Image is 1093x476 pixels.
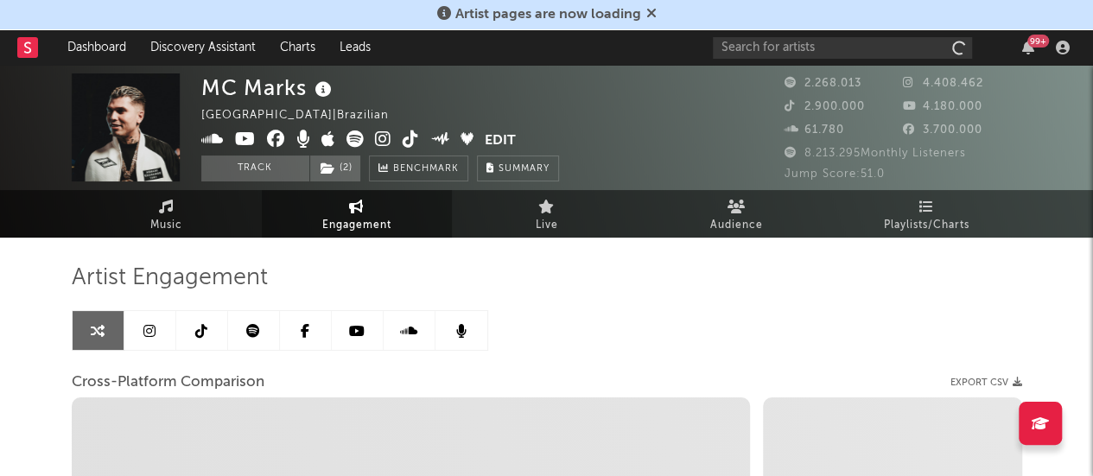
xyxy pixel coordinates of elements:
[642,190,832,238] a: Audience
[785,124,844,136] span: 61.780
[72,190,262,238] a: Music
[536,215,558,236] span: Live
[646,8,657,22] span: Dismiss
[55,30,138,65] a: Dashboard
[369,155,468,181] a: Benchmark
[262,190,452,238] a: Engagement
[138,30,268,65] a: Discovery Assistant
[452,190,642,238] a: Live
[884,215,969,236] span: Playlists/Charts
[950,378,1022,388] button: Export CSV
[710,215,763,236] span: Audience
[455,8,641,22] span: Artist pages are now loading
[72,372,264,393] span: Cross-Platform Comparison
[1022,41,1034,54] button: 99+
[477,155,559,181] button: Summary
[903,101,982,112] span: 4.180.000
[485,130,516,152] button: Edit
[309,155,361,181] span: ( 2 )
[785,78,861,89] span: 2.268.013
[785,148,966,159] span: 8.213.295 Monthly Listeners
[713,37,972,59] input: Search for artists
[1027,35,1049,48] div: 99 +
[310,155,360,181] button: (2)
[785,101,865,112] span: 2.900.000
[201,73,336,102] div: MC Marks
[903,78,983,89] span: 4.408.462
[268,30,327,65] a: Charts
[785,168,885,180] span: Jump Score: 51.0
[327,30,383,65] a: Leads
[201,105,409,126] div: [GEOGRAPHIC_DATA] | Brazilian
[322,215,391,236] span: Engagement
[72,268,268,289] span: Artist Engagement
[393,159,459,180] span: Benchmark
[150,215,182,236] span: Music
[201,155,309,181] button: Track
[903,124,982,136] span: 3.700.000
[499,164,550,174] span: Summary
[832,190,1022,238] a: Playlists/Charts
